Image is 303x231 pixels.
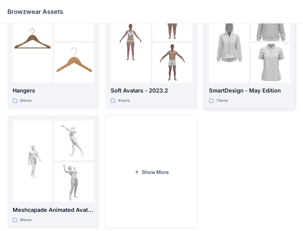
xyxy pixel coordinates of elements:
p: 7 items [216,97,228,104]
p: Browzwear Assets [7,7,63,16]
img: folder 1 [13,141,52,181]
img: folder 2 [54,121,94,160]
p: Soft Avatars - 2023.2 [111,86,192,95]
p: 6 items [20,97,31,104]
p: 4 items [118,97,130,104]
img: folder 3 [251,33,290,93]
button: Show More [105,115,197,229]
p: 8 items [20,217,31,223]
img: folder 3 [54,43,94,83]
img: folder 1 [111,22,150,62]
p: SmartDesign - May Edition [209,86,290,95]
img: folder 1 [13,22,52,62]
img: folder 3 [152,43,192,83]
a: folder 1folder 2folder 3Meshcapade Animated Avatars8items [7,115,99,229]
img: folder 1 [209,12,249,72]
p: Meshcapade Animated Avatars [13,206,94,214]
img: folder 3 [54,162,94,202]
p: Hangers [13,86,94,95]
